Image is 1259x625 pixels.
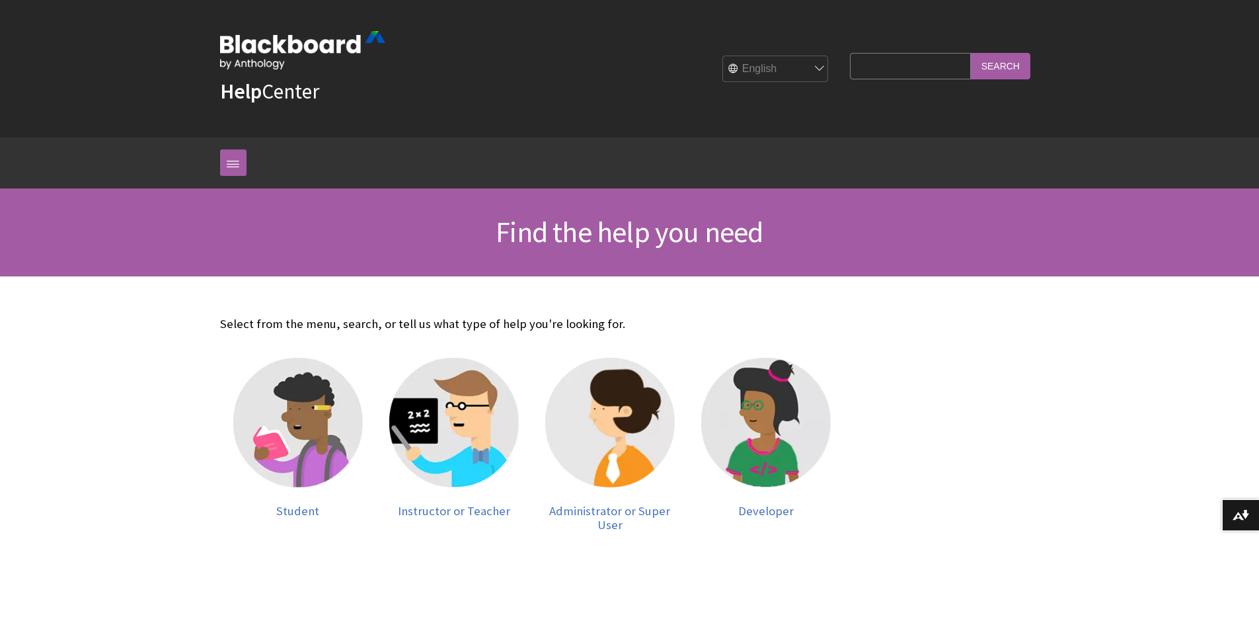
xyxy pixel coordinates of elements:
[389,358,519,532] a: Instructor Instructor or Teacher
[220,78,319,104] a: HelpCenter
[549,503,670,533] span: Administrator or Super User
[220,315,844,333] p: Select from the menu, search, or tell us what type of help you're looking for.
[220,31,385,69] img: Blackboard by Anthology
[220,78,262,104] strong: Help
[723,56,829,83] select: Site Language Selector
[496,214,763,250] span: Find the help you need
[233,358,363,532] a: Student Student
[971,53,1030,79] input: Search
[398,503,510,519] span: Instructor or Teacher
[545,358,675,487] img: Administrator
[701,358,831,532] a: Developer
[389,358,519,487] img: Instructor
[276,503,319,519] span: Student
[738,503,794,519] span: Developer
[545,358,675,532] a: Administrator Administrator or Super User
[233,358,363,487] img: Student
